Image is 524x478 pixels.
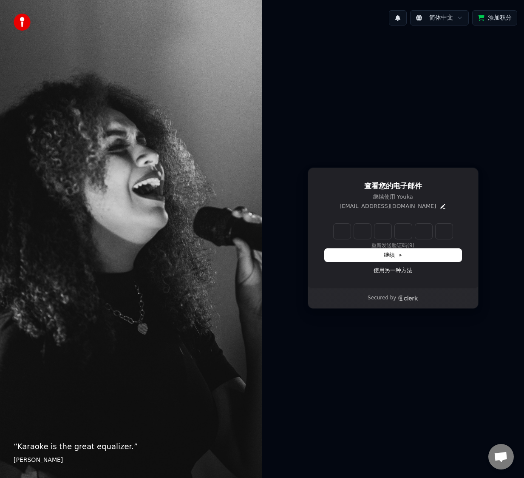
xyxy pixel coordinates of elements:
[14,441,249,452] p: “ Karaoke is the great equalizer. ”
[472,10,517,26] button: 添加积分
[334,224,470,239] input: Enter verification code
[325,193,462,201] p: 继续使用 Youka
[368,295,396,302] p: Secured by
[398,295,418,301] a: Clerk logo
[14,456,249,464] footer: [PERSON_NAME]
[374,267,412,274] a: 使用另一种方法
[439,203,446,210] button: Edit
[14,14,31,31] img: youka
[325,249,462,262] button: 继续
[340,202,436,210] p: [EMAIL_ADDRESS][DOMAIN_NAME]
[384,251,402,259] span: 继续
[488,444,514,469] div: 打開聊天
[325,181,462,191] h1: 查看您的电子邮件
